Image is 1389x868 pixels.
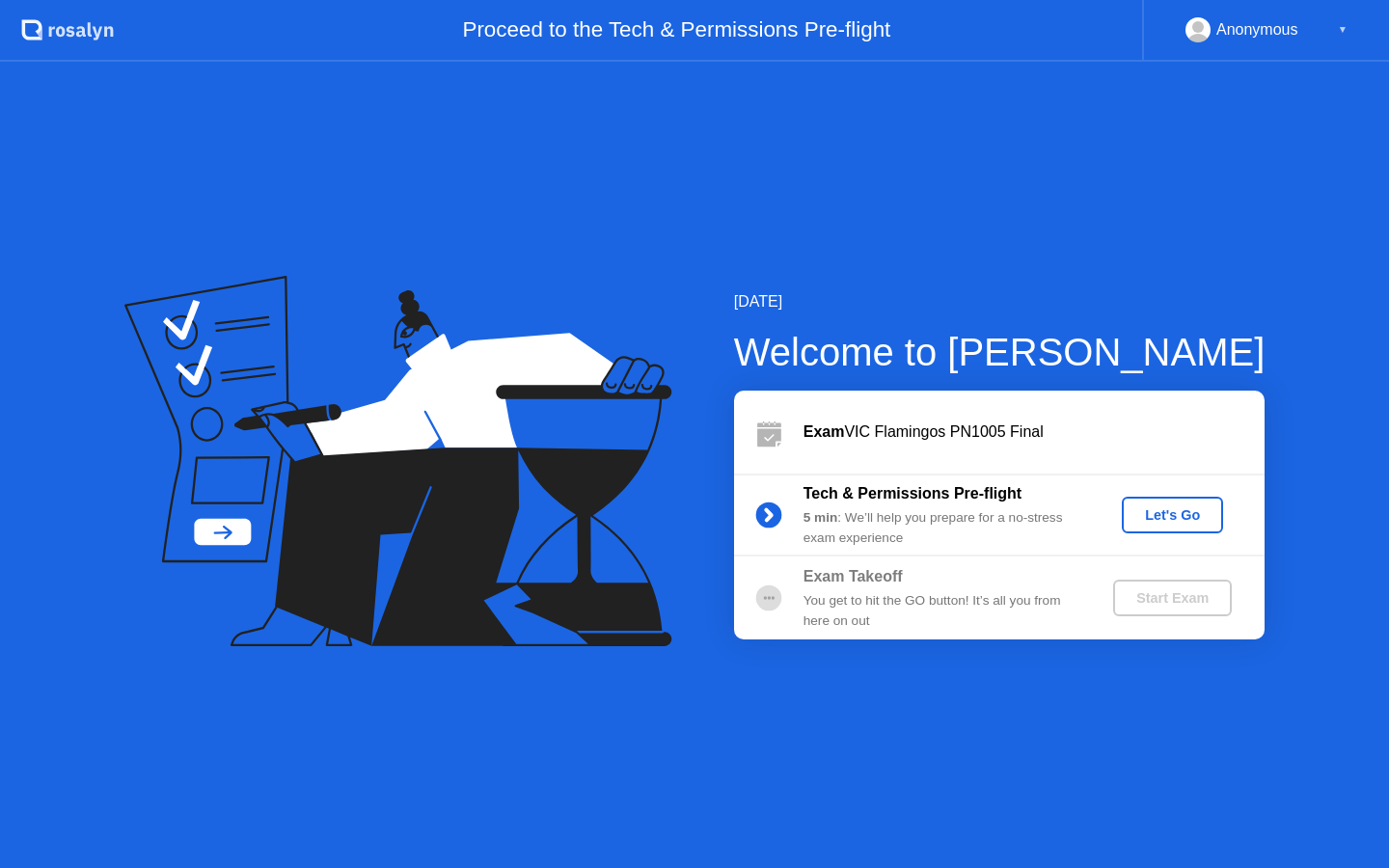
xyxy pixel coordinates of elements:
b: 5 min [803,510,838,525]
div: VIC Flamingos PN1005 Final [803,420,1265,444]
b: Exam [803,423,845,440]
b: Tech & Permissions Pre-flight [803,485,1021,502]
div: Welcome to [PERSON_NAME] [734,323,1266,381]
div: You get to hit the GO button! It’s all you from here on out [803,591,1081,631]
div: : We’ll help you prepare for a no-stress exam experience [803,508,1081,548]
div: Let's Go [1130,507,1215,523]
div: ▼ [1338,17,1348,42]
button: Start Exam [1113,580,1232,616]
b: Exam Takeoff [803,568,903,584]
div: Anonymous [1216,17,1298,42]
div: [DATE] [734,290,1266,313]
div: Start Exam [1121,590,1224,606]
button: Let's Go [1122,497,1223,533]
